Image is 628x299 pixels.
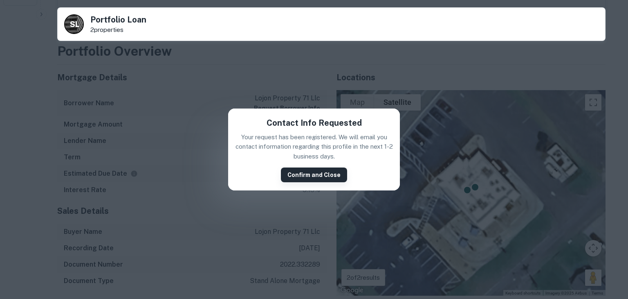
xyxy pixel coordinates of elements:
p: Your request has been registered. We will email you contact information regarding this profile in... [235,132,393,161]
p: S L [70,19,78,30]
iframe: Chat Widget [587,233,628,273]
button: Confirm and Close [281,168,347,182]
h5: Contact Info Requested [267,117,362,129]
h5: Portfolio Loan [90,16,146,24]
p: 2 properties [90,26,146,34]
